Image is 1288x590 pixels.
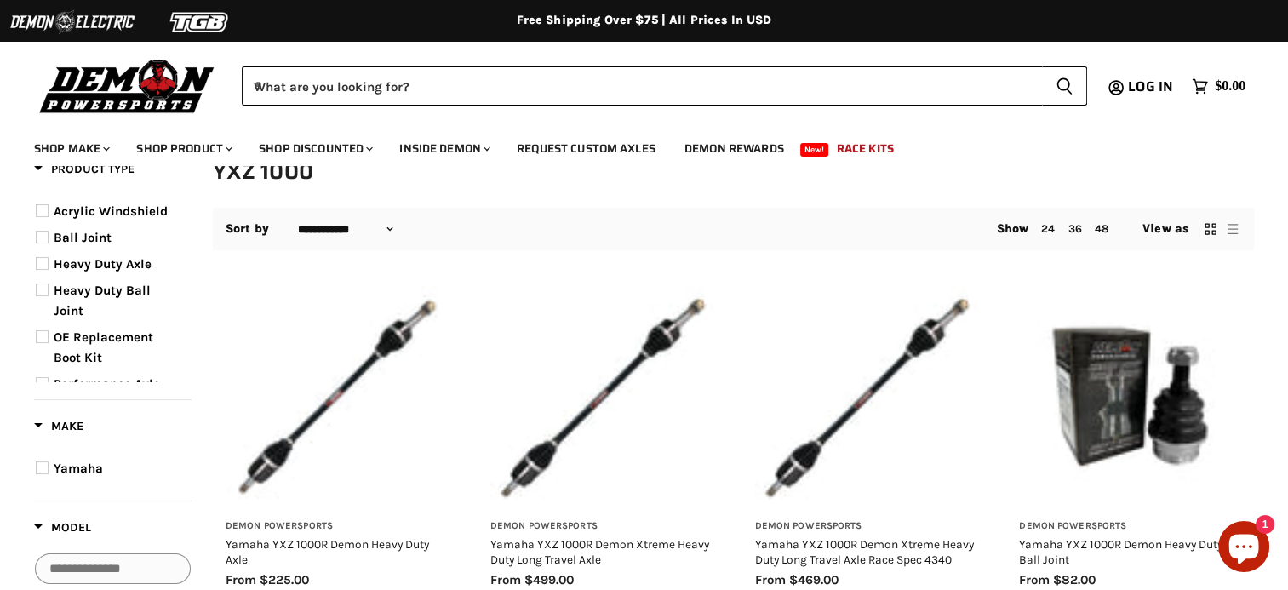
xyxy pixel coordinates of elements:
a: Race Kits [824,131,907,166]
a: 48 [1095,222,1108,235]
a: Shop Product [123,131,243,166]
a: Shop Discounted [246,131,383,166]
a: 36 [1068,222,1081,235]
span: from [490,572,521,587]
span: from [755,572,786,587]
span: Product Type [34,162,135,176]
h3: Demon Powersports [1019,520,1241,533]
span: Make [34,419,83,433]
span: OE Replacement Boot Kit [54,329,153,365]
img: TGB Logo 2 [136,6,264,38]
span: View as [1142,222,1188,236]
h3: Demon Powersports [226,520,448,533]
a: $0.00 [1183,74,1254,99]
inbox-online-store-chat: Shopify online store chat [1213,521,1274,576]
a: Yamaha YXZ 1000R Demon Heavy Duty Ball Joint [1019,537,1222,566]
span: Yamaha [54,461,103,476]
ul: Main menu [21,124,1241,166]
h3: Demon Powersports [490,520,713,533]
button: grid view [1202,221,1219,238]
a: Yamaha YXZ 1000R Demon Heavy Duty Axle [226,537,429,566]
a: Inside Demon [386,131,501,166]
a: Yamaha YXZ 1000R Demon Xtreme Heavy Duty Long Travel Axle [490,537,709,566]
span: $469.00 [789,572,839,587]
button: list view [1224,221,1241,238]
a: 24 [1041,222,1055,235]
span: from [226,572,256,587]
span: Model [34,520,91,535]
span: from [1019,572,1050,587]
form: Product [242,66,1087,106]
span: New! [800,143,829,157]
span: Heavy Duty Axle [54,256,152,272]
span: Log in [1128,76,1173,97]
span: $0.00 [1215,78,1245,95]
button: Search [1042,66,1087,106]
span: $225.00 [260,572,309,587]
img: Yamaha YXZ 1000R Demon Heavy Duty Ball Joint [1019,286,1241,508]
span: Performance Axle [54,376,160,392]
h3: Demon Powersports [755,520,977,533]
span: $82.00 [1053,572,1096,587]
span: Heavy Duty Ball Joint [54,283,151,318]
button: Filter by Make [34,418,83,439]
span: $499.00 [524,572,574,587]
span: Acrylic Windshield [54,203,168,219]
a: Shop Make [21,131,120,166]
img: Demon Powersports [34,55,220,116]
a: Demon Rewards [672,131,797,166]
button: Filter by Model [34,519,91,541]
img: Yamaha YXZ 1000R Demon Heavy Duty Axle [226,286,448,508]
img: Yamaha YXZ 1000R Demon Xtreme Heavy Duty Long Travel Axle Race Spec 4340 [755,286,977,508]
img: Yamaha YXZ 1000R Demon Xtreme Heavy Duty Long Travel Axle [490,286,713,508]
a: Yamaha YXZ 1000R Demon Xtreme Heavy Duty Long Travel Axle Race Spec 4340 [755,537,974,566]
a: Request Custom Axles [504,131,668,166]
span: Ball Joint [54,230,112,245]
input: When autocomplete results are available use up and down arrows to review and enter to select [242,66,1042,106]
a: Log in [1120,79,1183,95]
h1: YXZ 1000 [213,158,1254,186]
span: Show [997,221,1029,236]
img: Demon Electric Logo 2 [9,6,136,38]
label: Sort by [226,222,269,236]
nav: Collection utilities [213,208,1254,250]
button: Filter by Product Type [34,161,135,182]
input: Search Options [35,553,191,584]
